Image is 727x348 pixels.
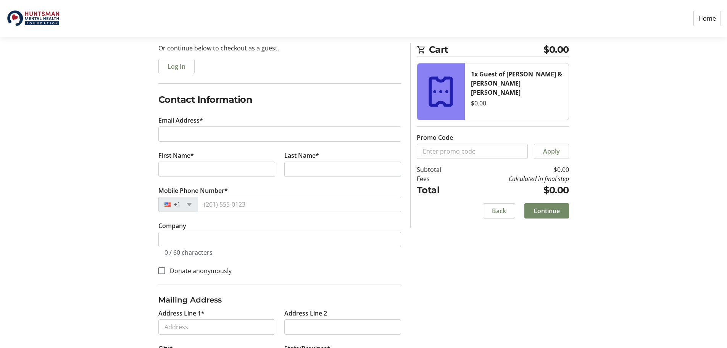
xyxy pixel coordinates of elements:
[524,203,569,219] button: Continue
[693,11,721,26] a: Home
[534,206,560,215] span: Continue
[461,165,569,174] td: $0.00
[471,99,563,108] div: $0.00
[417,144,528,159] input: Enter promo code
[198,197,401,212] input: (201) 555-0123
[417,133,453,142] label: Promo Code
[534,144,569,159] button: Apply
[158,221,186,230] label: Company
[158,319,275,335] input: Address
[158,93,401,107] h2: Contact Information
[429,43,544,57] span: Cart
[164,248,213,257] tr-character-limit: 0 / 60 characters
[417,183,461,197] td: Total
[284,151,319,160] label: Last Name*
[417,165,461,174] td: Subtotal
[158,116,203,125] label: Email Address*
[543,43,569,57] span: $0.00
[158,186,228,195] label: Mobile Phone Number*
[492,206,506,215] span: Back
[417,174,461,183] td: Fees
[461,183,569,197] td: $0.00
[471,70,562,97] strong: 1x Guest of [PERSON_NAME] & [PERSON_NAME] [PERSON_NAME]
[461,174,569,183] td: Calculated in final step
[165,266,232,275] label: Donate anonymously
[158,309,205,318] label: Address Line 1*
[158,151,194,160] label: First Name*
[483,203,515,219] button: Back
[6,3,60,34] img: Huntsman Mental Health Foundation's Logo
[158,44,401,53] p: Or continue below to checkout as a guest.
[158,59,195,74] button: Log In
[543,147,560,156] span: Apply
[168,62,185,71] span: Log In
[158,294,401,306] h3: Mailing Address
[284,309,327,318] label: Address Line 2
